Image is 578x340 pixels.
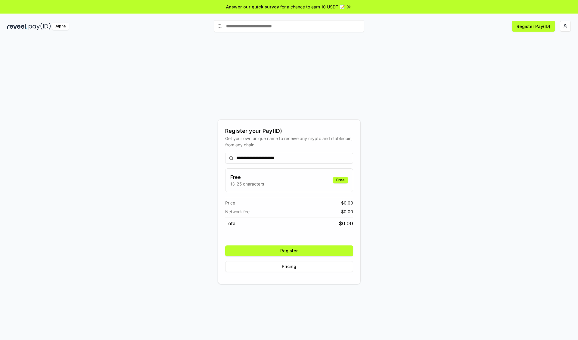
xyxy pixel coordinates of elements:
[341,200,353,206] span: $ 0.00
[225,208,250,215] span: Network fee
[225,261,353,272] button: Pricing
[226,4,279,10] span: Answer our quick survey
[225,245,353,256] button: Register
[225,220,237,227] span: Total
[512,21,555,32] button: Register Pay(ID)
[230,181,264,187] p: 13-25 characters
[225,127,353,135] div: Register your Pay(ID)
[339,220,353,227] span: $ 0.00
[341,208,353,215] span: $ 0.00
[29,23,51,30] img: pay_id
[52,23,69,30] div: Alpha
[225,200,235,206] span: Price
[280,4,345,10] span: for a chance to earn 10 USDT 📝
[230,173,264,181] h3: Free
[333,177,348,183] div: Free
[225,135,353,148] div: Get your own unique name to receive any crypto and stablecoin, from any chain
[7,23,27,30] img: reveel_dark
